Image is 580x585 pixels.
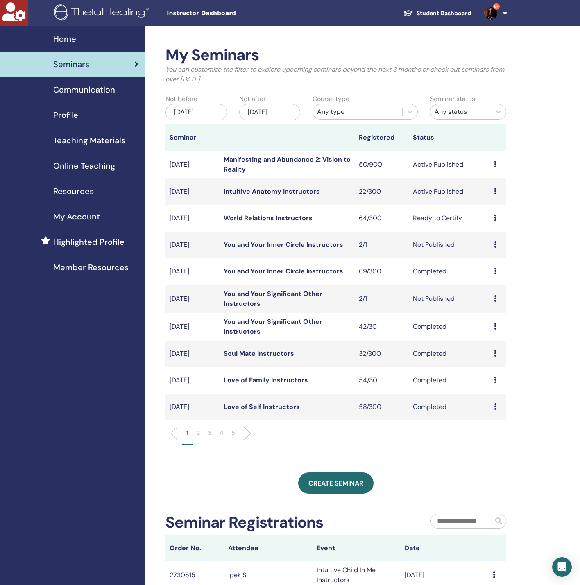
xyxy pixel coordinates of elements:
td: 22/300 [355,178,409,205]
th: Status [409,124,490,151]
a: Manifesting and Abundance 2: Vision to Reality [224,155,351,174]
td: Active Published [409,178,490,205]
p: 2 [197,429,200,437]
span: Home [53,33,76,45]
td: 54/30 [355,367,409,394]
td: 50/900 [355,151,409,178]
a: You and Your Significant Other Instructors [224,289,322,308]
span: My Account [53,210,100,223]
p: You can customize the filter to explore upcoming seminars beyond the next 3 months or check out s... [165,65,506,84]
a: You and Your Significant Other Instructors [224,317,322,336]
td: Not Published [409,232,490,258]
th: Seminar [165,124,220,151]
div: [DATE] [239,104,301,120]
td: [DATE] [165,285,220,313]
th: Event [313,535,401,561]
img: default.jpg [484,7,497,20]
td: [DATE] [165,178,220,205]
div: [DATE] [165,104,227,120]
a: Love of Family Instructors [224,376,308,384]
td: 69/300 [355,258,409,285]
td: 32/300 [355,341,409,367]
td: Not Published [409,285,490,313]
span: Create seminar [308,479,363,488]
a: Intuitive Anatomy Instructors [224,187,320,196]
td: [DATE] [165,341,220,367]
label: Seminar status [430,94,475,104]
p: 4 [220,429,223,437]
span: Profile [53,109,78,121]
a: You and Your Inner Circle Instructors [224,267,343,276]
p: 1 [186,429,188,437]
div: Open Intercom Messenger [552,557,572,577]
h2: My Seminars [165,46,506,65]
p: 5 [231,429,235,437]
label: Not before [165,94,197,104]
span: Seminars [53,58,89,70]
td: [DATE] [165,367,220,394]
div: Any status [435,107,487,117]
span: Teaching Materials [53,134,125,147]
img: graduation-cap-white.svg [403,9,413,16]
h2: Seminar Registrations [165,513,323,532]
td: [DATE] [165,394,220,420]
td: 42/30 [355,313,409,341]
td: 58/300 [355,394,409,420]
td: Completed [409,394,490,420]
span: Communication [53,84,115,96]
td: Ready to Certify [409,205,490,232]
td: [DATE] [165,313,220,341]
span: Online Teaching [53,160,115,172]
td: Completed [409,367,490,394]
p: 3 [208,429,211,437]
th: Date [401,535,489,561]
a: You and Your Inner Circle Instructors [224,240,343,249]
a: Student Dashboard [397,6,478,21]
td: [DATE] [165,205,220,232]
span: Resources [53,185,94,197]
td: Completed [409,258,490,285]
label: Course type [313,94,349,104]
td: [DATE] [165,258,220,285]
span: Member Resources [53,261,129,273]
img: logo.png [54,4,152,23]
th: Attendee [224,535,312,561]
td: 2/1 [355,285,409,313]
td: 2/1 [355,232,409,258]
td: Completed [409,341,490,367]
a: Love of Self Instructors [224,402,300,411]
a: Soul Mate Instructors [224,349,294,358]
td: [DATE] [165,151,220,178]
td: Active Published [409,151,490,178]
label: Not after [239,94,266,104]
td: 64/300 [355,205,409,232]
span: Instructor Dashboard [167,9,290,18]
span: 9+ [493,3,500,10]
td: [DATE] [165,232,220,258]
a: Create seminar [298,472,374,494]
span: Highlighted Profile [53,236,125,248]
td: Completed [409,313,490,341]
th: Registered [355,124,409,151]
th: Order No. [165,535,224,561]
a: World Relations Instructors [224,214,313,222]
div: Any type [317,107,398,117]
